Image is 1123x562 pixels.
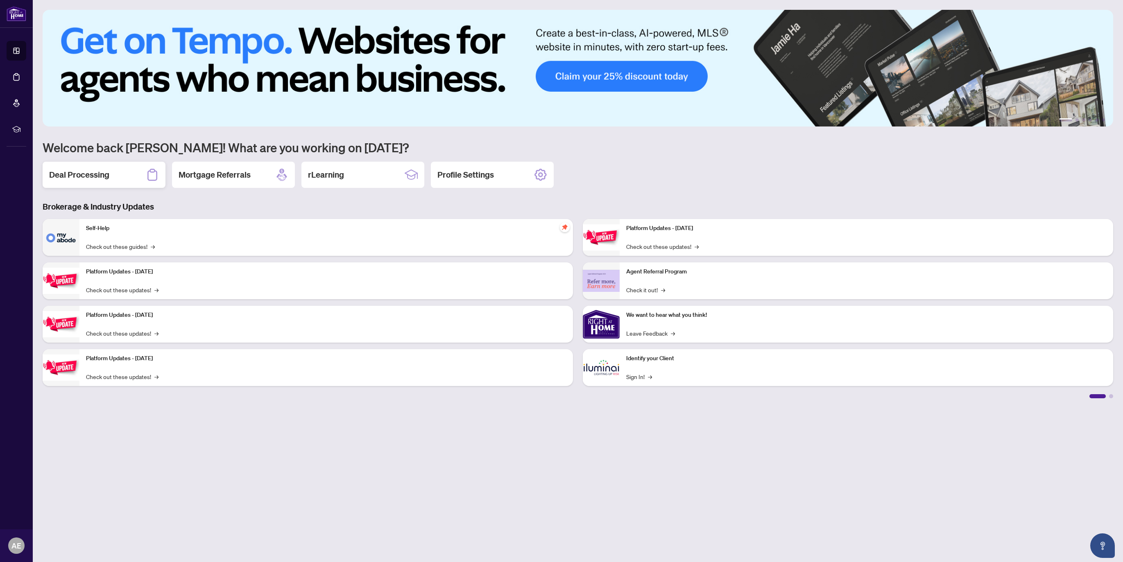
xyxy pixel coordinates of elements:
a: Check it out!→ [626,285,665,294]
button: 1 [1059,118,1072,122]
img: Platform Updates - September 16, 2025 [43,268,79,293]
p: Identify your Client [626,354,1107,363]
button: 2 [1075,118,1079,122]
span: → [695,242,699,251]
span: → [661,285,665,294]
p: Agent Referral Program [626,267,1107,276]
p: Platform Updates - [DATE] [86,354,566,363]
span: → [154,372,158,381]
a: Check out these updates!→ [86,372,158,381]
h2: rLearning [308,169,344,181]
span: → [151,242,155,251]
button: Open asap [1090,533,1115,558]
h1: Welcome back [PERSON_NAME]! What are you working on [DATE]? [43,140,1113,155]
p: Platform Updates - [DATE] [626,224,1107,233]
h2: Mortgage Referrals [179,169,251,181]
a: Check out these updates!→ [86,285,158,294]
button: 3 [1082,118,1085,122]
p: We want to hear what you think! [626,311,1107,320]
img: Self-Help [43,219,79,256]
h2: Profile Settings [437,169,494,181]
a: Sign In!→ [626,372,652,381]
img: logo [7,6,26,21]
img: Slide 0 [43,10,1113,126]
button: 5 [1095,118,1098,122]
p: Platform Updates - [DATE] [86,311,566,320]
img: Platform Updates - July 21, 2025 [43,311,79,337]
img: Platform Updates - July 8, 2025 [43,354,79,380]
p: Self-Help [86,224,566,233]
a: Check out these updates!→ [86,329,158,338]
span: → [154,329,158,338]
img: Agent Referral Program [583,270,620,292]
a: Check out these guides!→ [86,242,155,251]
span: → [154,285,158,294]
h2: Deal Processing [49,169,109,181]
a: Leave Feedback→ [626,329,675,338]
img: Platform Updates - June 23, 2025 [583,224,620,250]
p: Platform Updates - [DATE] [86,267,566,276]
span: → [648,372,652,381]
span: pushpin [560,222,570,232]
img: Identify your Client [583,349,620,386]
span: → [671,329,675,338]
span: AE [11,540,21,551]
h3: Brokerage & Industry Updates [43,201,1113,212]
button: 4 [1089,118,1092,122]
button: 6 [1102,118,1105,122]
img: We want to hear what you think! [583,306,620,343]
a: Check out these updates!→ [626,242,699,251]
